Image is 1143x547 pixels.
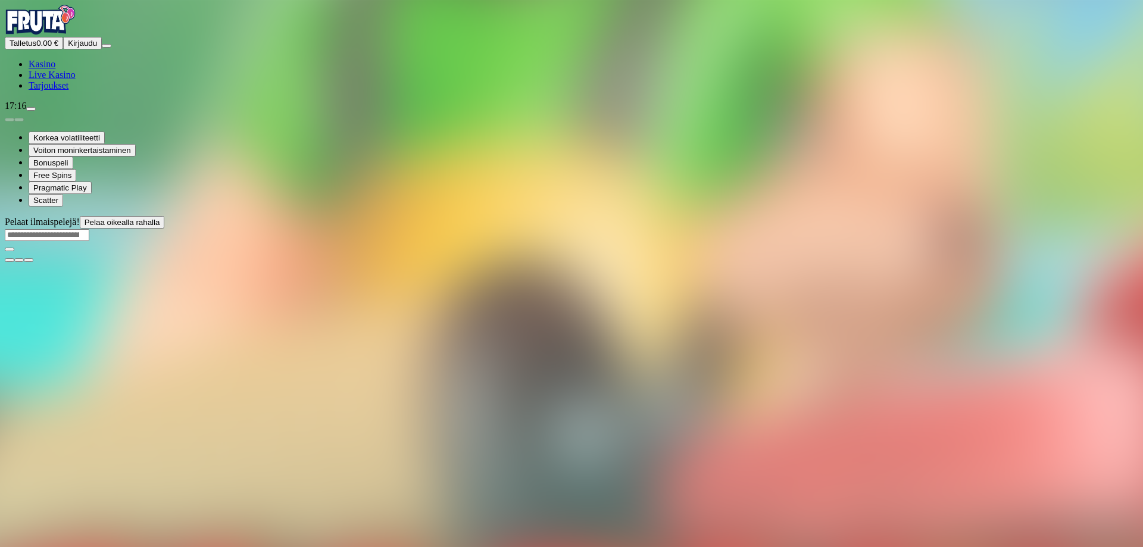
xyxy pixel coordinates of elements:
[29,132,105,144] button: Korkea volatiliteetti
[63,37,102,49] button: Kirjaudu
[10,39,36,48] span: Talletus
[5,5,1138,91] nav: Primary
[5,118,14,121] button: prev slide
[29,70,76,80] a: Live Kasino
[33,133,100,142] span: Korkea volatiliteetti
[5,216,1138,229] div: Pelaat ilmaispelejä!
[85,218,160,227] span: Pelaa oikealla rahalla
[5,37,63,49] button: Talletusplus icon0.00 €
[5,59,1138,91] nav: Main menu
[5,258,14,262] button: close icon
[36,39,58,48] span: 0.00 €
[29,144,136,157] button: Voiton moninkertaistaminen
[5,5,76,35] img: Fruta
[29,194,63,207] button: Scatter
[5,101,26,111] span: 17:16
[5,229,89,241] input: Search
[14,258,24,262] button: chevron-down icon
[5,248,14,251] button: play icon
[29,80,68,90] a: Tarjoukset
[5,26,76,36] a: Fruta
[29,169,76,182] button: Free Spins
[33,183,87,192] span: Pragmatic Play
[26,107,36,111] button: live-chat
[29,182,92,194] button: Pragmatic Play
[29,59,55,69] a: Kasino
[80,216,165,229] button: Pelaa oikealla rahalla
[33,158,68,167] span: Bonuspeli
[24,258,33,262] button: fullscreen icon
[102,44,111,48] button: menu
[33,196,58,205] span: Scatter
[68,39,97,48] span: Kirjaudu
[33,146,131,155] span: Voiton moninkertaistaminen
[14,118,24,121] button: next slide
[33,171,71,180] span: Free Spins
[29,157,73,169] button: Bonuspeli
